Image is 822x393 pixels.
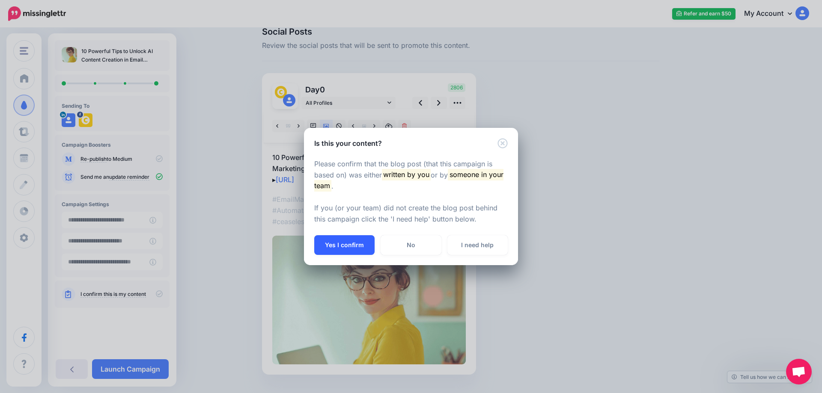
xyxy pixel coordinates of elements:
[447,235,508,255] a: I need help
[314,159,508,225] p: Please confirm that the blog post (that this campaign is based on) was either or by . If you (or ...
[497,138,508,149] button: Close
[314,138,382,148] h5: Is this your content?
[382,169,431,180] mark: written by you
[314,169,503,191] mark: someone in your team
[381,235,441,255] a: No
[314,235,375,255] button: Yes I confirm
